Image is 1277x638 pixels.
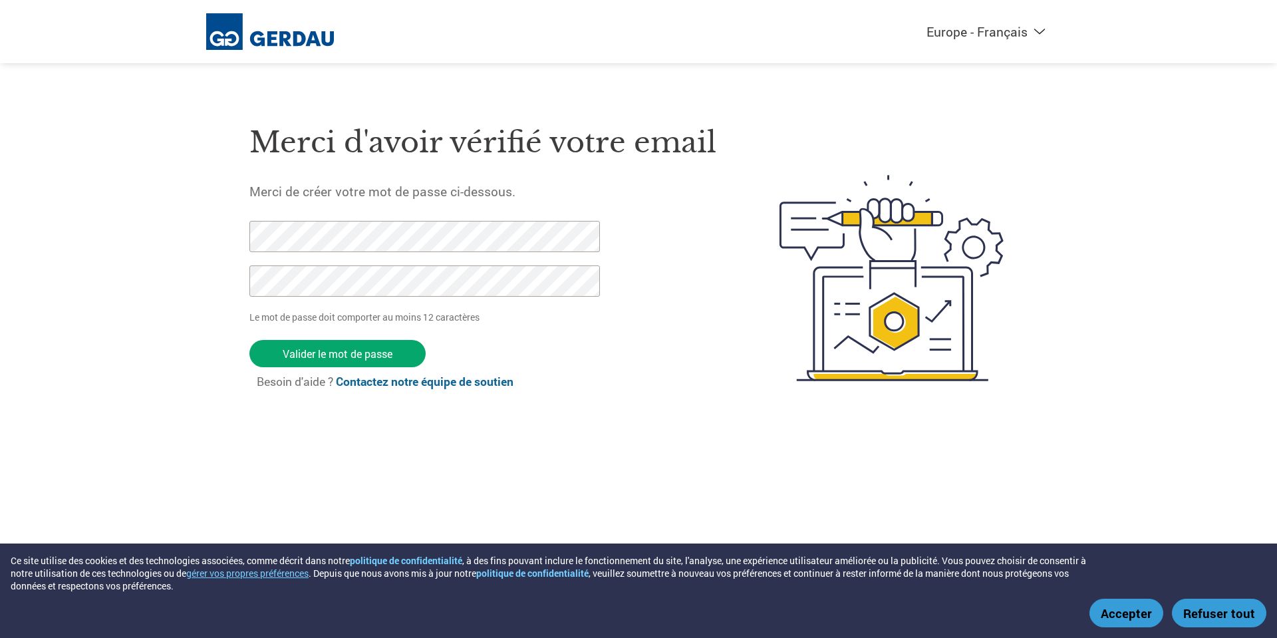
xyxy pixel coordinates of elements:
a: politique de confidentialité [350,554,462,567]
h1: Merci d'avoir vérifié votre email [249,121,716,164]
a: Contactez notre équipe de soutien [336,374,513,389]
img: Gerdau Ameristeel [206,13,335,50]
input: Valider le mot de passe [249,340,426,367]
button: Refuser tout [1172,599,1266,627]
div: Ce site utilise des cookies et des technologies associées, comme décrit dans notre , à des fins p... [11,554,1093,592]
p: Le mot de passe doit comporter au moins 12 caractères [249,310,605,324]
button: gérer vos propres préférences [186,567,309,579]
a: politique de confidentialité [476,567,589,579]
button: Accepter [1089,599,1163,627]
span: Besoin d'aide ? [257,374,513,389]
h5: Merci de créer votre mot de passe ci-dessous. [249,183,716,200]
img: create-password [756,102,1028,454]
